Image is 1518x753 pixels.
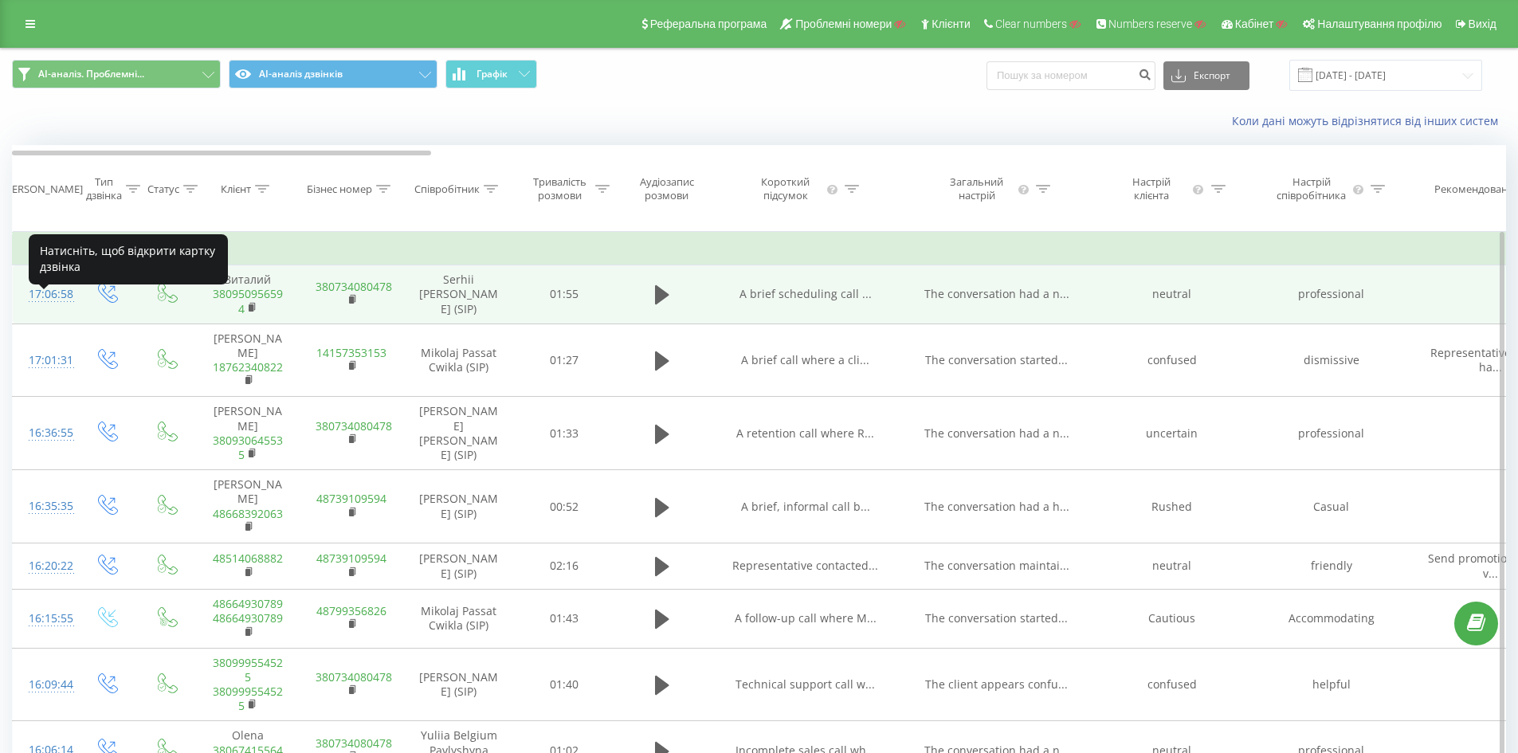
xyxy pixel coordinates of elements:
[445,60,537,88] button: Графік
[12,60,221,88] button: AI-аналіз. Проблемні...
[316,279,392,294] a: 380734080478
[316,551,386,566] a: 48739109594
[1092,324,1252,397] td: confused
[739,286,872,301] span: A brief scheduling call ...
[987,61,1155,90] input: Пошук за номером
[515,648,614,721] td: 01:40
[924,499,1069,514] span: The conversation had a h...
[515,470,614,543] td: 00:52
[925,610,1068,626] span: The conversation started...
[403,648,515,721] td: [PERSON_NAME] (SIP)
[29,491,61,522] div: 16:35:35
[316,418,392,433] a: 380734080478
[316,345,386,360] a: 14157353153
[735,677,875,692] span: Technical support call w...
[403,590,515,649] td: Mikolaj Passat Cwikla (SIP)
[995,18,1067,30] span: Clear numbers
[1235,18,1274,30] span: Кабінет
[196,470,300,543] td: [PERSON_NAME]
[86,175,122,202] div: Тип дзвінка
[1092,397,1252,470] td: uncertain
[403,324,515,397] td: Mikolaj Passat Cwikla (SIP)
[735,610,877,626] span: A follow-up call where M...
[29,418,61,449] div: 16:36:55
[1273,175,1350,202] div: Настрій співробітника
[1092,648,1252,721] td: confused
[515,590,614,649] td: 01:43
[414,182,480,196] div: Співробітник
[307,182,372,196] div: Бізнес номер
[477,69,508,80] span: Графік
[1092,470,1252,543] td: Rushed
[213,610,283,626] a: 48664930789
[1163,61,1249,90] button: Експорт
[925,677,1068,692] span: The client appears confu...
[29,345,61,376] div: 17:01:31
[213,286,283,316] a: 380950956594
[1114,175,1188,202] div: Настрій клієнта
[924,558,1069,573] span: The conversation maintai...
[196,265,300,324] td: Виталий
[38,68,144,80] span: AI-аналіз. Проблемні...
[1108,18,1192,30] span: Numbers reserve
[403,265,515,324] td: Serhii [PERSON_NAME] (SIP)
[925,352,1068,367] span: The conversation started...
[650,18,767,30] span: Реферальна програма
[932,18,971,30] span: Клієнти
[747,175,824,202] div: Короткий підсумок
[515,397,614,470] td: 01:33
[229,60,437,88] button: AI-аналіз дзвінків
[741,499,870,514] span: A brief, informal call b...
[213,551,283,566] a: 48514068882
[1252,397,1411,470] td: professional
[29,234,228,284] div: Натисніть, щоб відкрити картку дзвінка
[29,603,61,634] div: 16:15:55
[939,175,1015,202] div: Загальний настрій
[403,470,515,543] td: [PERSON_NAME] (SIP)
[924,286,1069,301] span: The conversation had a n...
[515,543,614,589] td: 02:16
[1252,265,1411,324] td: professional
[528,175,591,202] div: Тривалість розмови
[403,543,515,589] td: [PERSON_NAME] (SIP)
[213,596,283,611] a: 48664930789
[1252,324,1411,397] td: dismissive
[795,18,892,30] span: Проблемні номери
[403,397,515,470] td: [PERSON_NAME] [PERSON_NAME] (SIP)
[1469,18,1496,30] span: Вихід
[515,265,614,324] td: 01:55
[29,279,61,310] div: 17:06:58
[1252,543,1411,589] td: friendly
[221,182,251,196] div: Клієнт
[147,182,179,196] div: Статус
[1317,18,1442,30] span: Налаштування профілю
[1092,543,1252,589] td: neutral
[2,182,83,196] div: [PERSON_NAME]
[196,397,300,470] td: [PERSON_NAME]
[924,426,1069,441] span: The conversation had a n...
[316,491,386,506] a: 48739109594
[741,352,869,367] span: A brief call where a cli...
[213,506,283,521] a: 48668392063
[1232,113,1506,128] a: Коли дані можуть відрізнятися вiд інших систем
[1092,590,1252,649] td: Cautious
[628,175,705,202] div: Аудіозапис розмови
[213,359,283,375] a: 18762340822
[736,426,874,441] span: A retention call where R...
[316,603,386,618] a: 48799356826
[1092,265,1252,324] td: neutral
[29,551,61,582] div: 16:20:22
[213,433,283,462] a: 380930645535
[1252,590,1411,649] td: Accommodating
[196,324,300,397] td: [PERSON_NAME]
[732,558,878,573] span: Representative contacted...
[316,735,392,751] a: 380734080478
[213,655,283,684] a: 380999554525
[29,669,61,700] div: 16:09:44
[515,324,614,397] td: 01:27
[316,669,392,684] a: 380734080478
[213,684,283,713] a: 380999554525
[1252,470,1411,543] td: Casual
[1252,648,1411,721] td: helpful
